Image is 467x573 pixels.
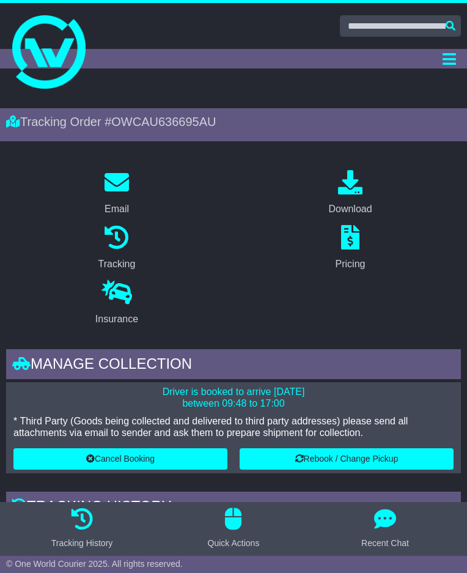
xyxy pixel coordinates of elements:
[320,166,380,221] a: Download
[98,257,136,272] div: Tracking
[6,114,461,129] div: Tracking Order #
[437,49,461,68] button: Toggle navigation
[51,537,113,550] div: Tracking History
[87,276,146,331] a: Insurance
[208,537,260,550] div: Quick Actions
[6,349,461,382] div: Manage collection
[6,492,461,525] div: Tracking history
[361,537,409,550] div: Recent Chat
[200,508,267,550] button: Quick Actions
[44,508,120,550] button: Tracking History
[97,166,137,221] a: Email
[6,559,183,569] span: © One World Courier 2025. All rights reserved.
[111,115,216,128] span: OWCAU636695AU
[95,312,138,327] div: Insurance
[336,257,366,272] div: Pricing
[13,415,454,438] p: * Third Party (Goods being collected and delivered to third party addresses) please send all atta...
[13,386,454,409] p: Driver is booked to arrive [DATE] between 09:48 to 17:00
[13,448,227,470] button: Cancel Booking
[328,202,372,216] div: Download
[105,202,129,216] div: Email
[90,221,144,276] a: Tracking
[354,508,416,550] button: Recent Chat
[240,448,454,470] button: Rebook / Change Pickup
[328,221,373,276] a: Pricing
